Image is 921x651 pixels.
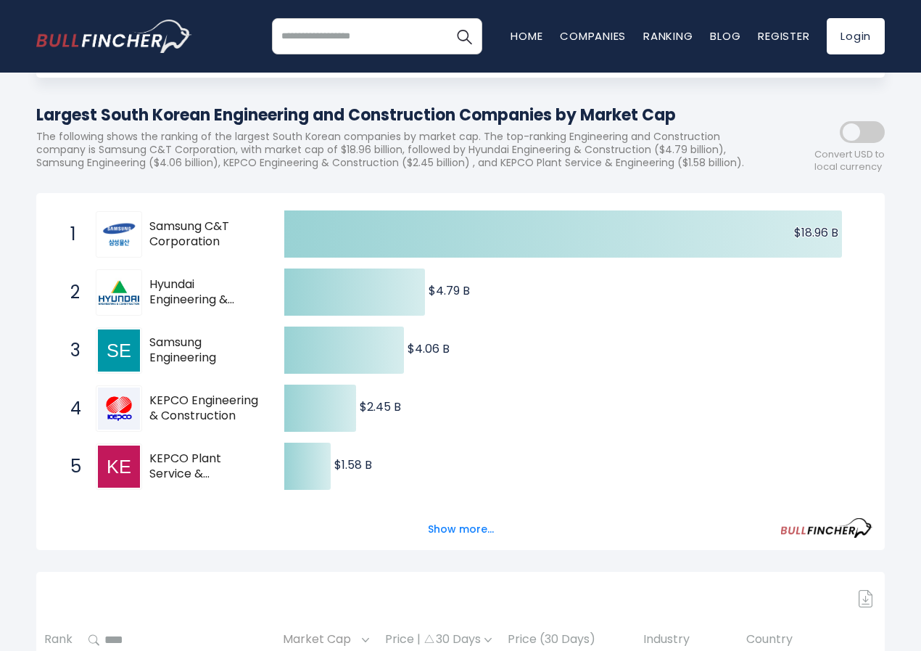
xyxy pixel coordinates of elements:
img: bullfincher logo [36,20,192,53]
span: Convert USD to local currency [814,149,885,173]
text: $2.45 B [360,398,401,415]
img: Samsung C&T Corporation [98,213,140,255]
span: 5 [63,454,78,479]
text: $4.79 B [429,282,470,299]
span: 3 [63,338,78,363]
h1: Largest South Korean Engineering and Construction Companies by Market Cap [36,103,754,127]
img: KEPCO Plant Service & Engineering [98,446,140,488]
a: Home [511,28,542,44]
text: $4.06 B [408,340,450,357]
a: Blog [710,28,740,44]
span: 4 [63,396,78,421]
span: KEPCO Engineering & Construction [149,393,259,424]
span: Samsung C&T Corporation [149,219,259,250]
a: Register [758,28,809,44]
a: Go to homepage [36,20,192,53]
span: Market Cap [283,629,358,651]
a: Companies [560,28,626,44]
button: Search [446,18,482,54]
p: The following shows the ranking of the largest South Korean companies by market cap. The top-rank... [36,130,754,170]
span: Hyundai Engineering & Construction [149,277,259,308]
img: Samsung Engineering [98,329,140,372]
img: Hyundai Engineering & Construction [98,271,140,314]
a: Login [827,18,885,54]
a: Ranking [643,28,693,44]
span: Samsung Engineering [149,335,259,366]
div: Price | 30 Days [385,632,492,647]
span: 1 [63,222,78,247]
text: $18.96 B [794,224,838,241]
span: 2 [63,280,78,305]
text: $1.58 B [334,456,372,473]
img: KEPCO Engineering & Construction [98,388,140,430]
span: KEPCO Plant Service & Engineering [149,451,259,482]
button: Show more... [419,517,503,541]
